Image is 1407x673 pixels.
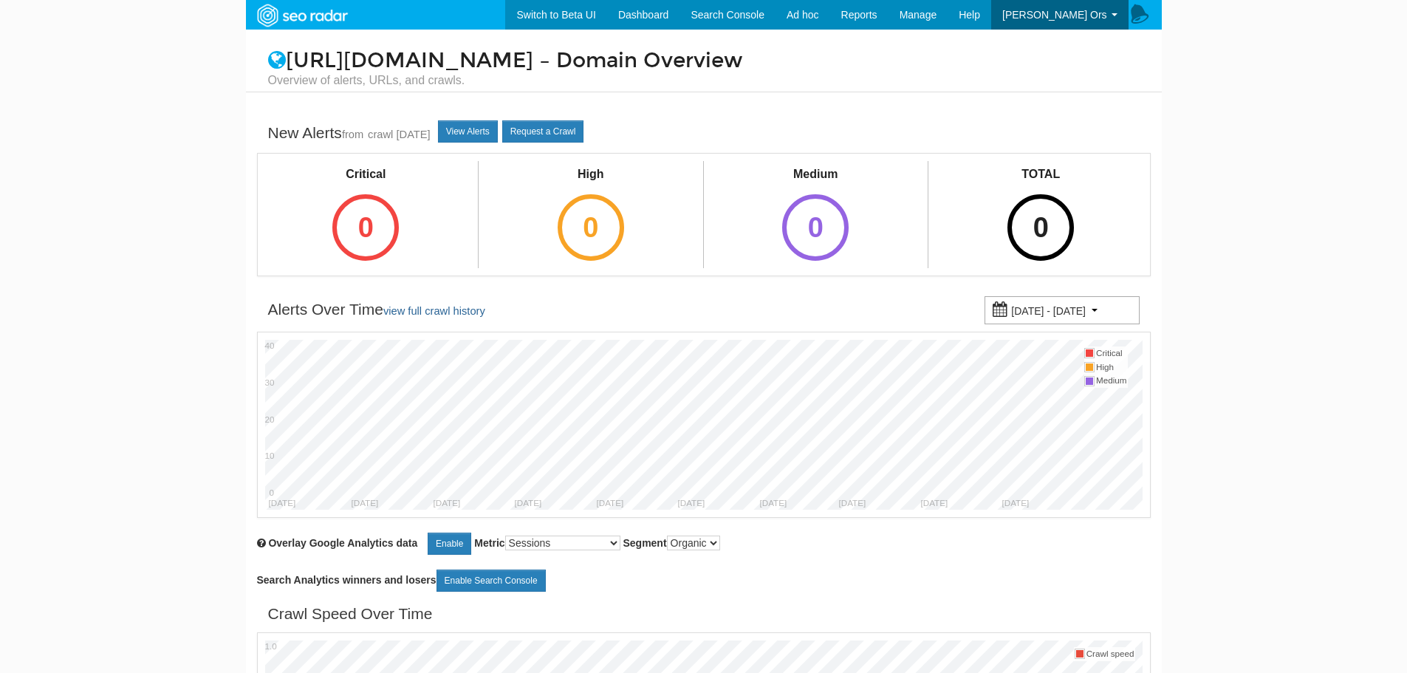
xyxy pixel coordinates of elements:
div: Alerts Over Time [268,298,485,322]
a: Enable [428,533,471,555]
div: TOTAL [994,166,1087,183]
td: Medium [1095,374,1127,388]
div: High [544,166,637,183]
div: Critical [319,166,412,183]
small: [DATE] - [DATE] [1011,305,1086,317]
small: Overview of alerts, URLs, and crawls. [268,72,1140,89]
td: Critical [1095,346,1127,361]
span: [PERSON_NAME] Ors [1002,9,1107,21]
div: 0 [782,194,849,261]
td: Crawl speed [1086,647,1135,661]
span: Reports [841,9,877,21]
span: Help [959,9,980,21]
a: View Alerts [438,120,498,143]
div: 0 [558,194,624,261]
div: 0 [1007,194,1074,261]
div: Medium [769,166,862,183]
select: Segment [667,536,720,550]
div: New Alerts [268,122,431,146]
label: Segment [623,536,719,550]
a: view full crawl history [383,305,485,317]
td: High [1095,361,1127,375]
small: from [342,129,363,140]
span: Manage [900,9,937,21]
a: crawl [DATE] [368,129,431,140]
div: Crawl Speed Over Time [268,603,433,625]
a: Enable Search Console [437,570,546,592]
div: 0 [332,194,399,261]
label: Search Analytics winners and losers [257,570,546,592]
iframe: Opens a widget where you can find more information [1312,629,1392,666]
img: SEORadar [251,2,353,29]
h1: [URL][DOMAIN_NAME] – Domain Overview [257,49,1151,89]
select: Metric [505,536,620,550]
a: Request a Crawl [502,120,584,143]
span: Overlay chart with Google Analytics data [268,537,417,549]
span: Ad hoc [787,9,819,21]
span: Search Console [691,9,764,21]
label: Metric [474,536,620,550]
